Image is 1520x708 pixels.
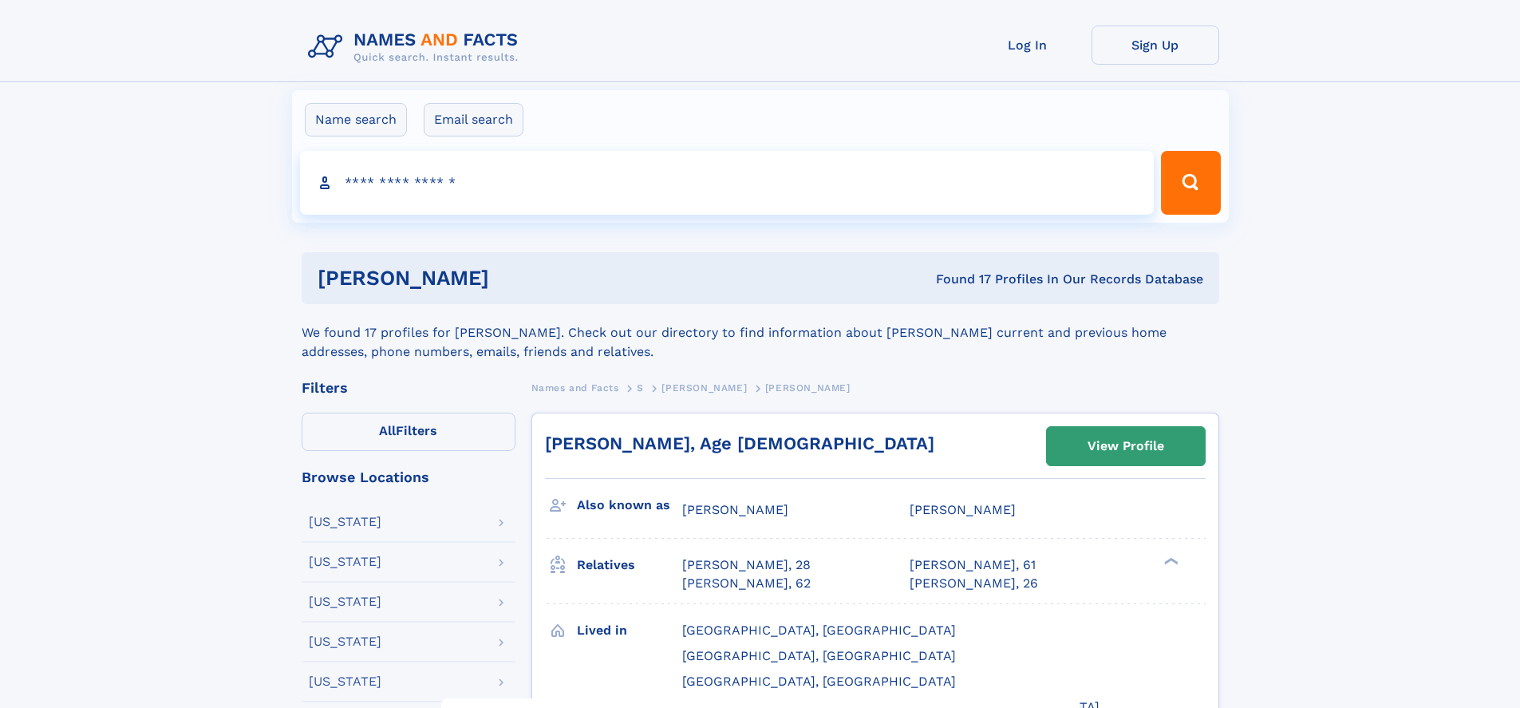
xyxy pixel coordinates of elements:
[577,552,682,579] h3: Relatives
[1047,427,1205,465] a: View Profile
[713,271,1203,288] div: Found 17 Profiles In Our Records Database
[545,433,934,453] a: [PERSON_NAME], Age [DEMOGRAPHIC_DATA]
[682,648,956,663] span: [GEOGRAPHIC_DATA], [GEOGRAPHIC_DATA]
[302,26,531,69] img: Logo Names and Facts
[309,595,381,608] div: [US_STATE]
[424,103,523,136] label: Email search
[661,378,747,398] a: [PERSON_NAME]
[531,378,619,398] a: Names and Facts
[302,304,1219,362] div: We found 17 profiles for [PERSON_NAME]. Check out our directory to find information about [PERSON...
[661,382,747,394] span: [PERSON_NAME]
[302,381,515,395] div: Filters
[637,378,644,398] a: S
[300,151,1155,215] input: search input
[309,635,381,648] div: [US_STATE]
[682,674,956,689] span: [GEOGRAPHIC_DATA], [GEOGRAPHIC_DATA]
[302,413,515,451] label: Filters
[765,382,851,394] span: [PERSON_NAME]
[910,556,1036,574] a: [PERSON_NAME], 61
[682,556,811,574] a: [PERSON_NAME], 28
[318,268,713,288] h1: [PERSON_NAME]
[1161,151,1220,215] button: Search Button
[577,492,682,519] h3: Also known as
[1088,428,1164,465] div: View Profile
[577,617,682,644] h3: Lived in
[637,382,644,394] span: S
[309,675,381,688] div: [US_STATE]
[910,502,1016,517] span: [PERSON_NAME]
[305,103,407,136] label: Name search
[309,516,381,528] div: [US_STATE]
[682,575,811,592] a: [PERSON_NAME], 62
[682,623,956,638] span: [GEOGRAPHIC_DATA], [GEOGRAPHIC_DATA]
[302,470,515,485] div: Browse Locations
[309,556,381,568] div: [US_STATE]
[1092,26,1219,65] a: Sign Up
[1160,556,1179,567] div: ❯
[910,575,1038,592] a: [PERSON_NAME], 26
[964,26,1092,65] a: Log In
[682,502,788,517] span: [PERSON_NAME]
[379,423,396,438] span: All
